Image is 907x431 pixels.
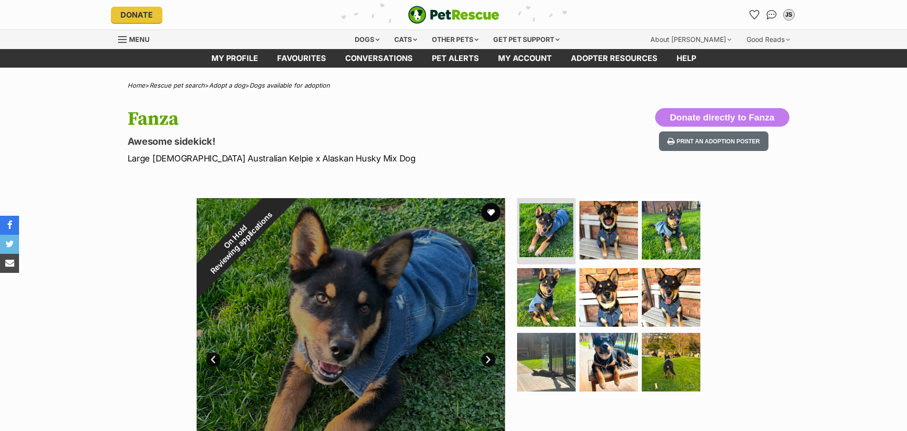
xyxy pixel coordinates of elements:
[209,81,245,89] a: Adopt a dog
[747,7,762,22] a: Favourites
[206,352,220,367] a: Prev
[422,49,488,68] a: Pet alerts
[150,81,205,89] a: Rescue pet search
[579,201,638,260] img: Photo of Fanza
[336,49,422,68] a: conversations
[128,135,530,148] p: Awesome sidekick!
[642,333,700,391] img: Photo of Fanza
[784,10,794,20] div: JS
[129,35,150,43] span: Menu
[408,6,499,24] img: logo-e224e6f780fb5917bec1dbf3a21bbac754714ae5b6737aabdf751b685950b380.svg
[747,7,797,22] ul: Account quick links
[104,82,804,89] div: > > >
[481,203,500,222] button: favourite
[128,152,530,165] p: Large [DEMOGRAPHIC_DATA] Australian Kelpie x Alaskan Husky Mix Dog
[118,30,156,47] a: Menu
[128,108,530,130] h1: Fanza
[579,268,638,327] img: Photo of Fanza
[767,10,777,20] img: chat-41dd97257d64d25036548639549fe6c8038ab92f7586957e7f3b1b290dea8141.svg
[481,352,496,367] a: Next
[519,203,573,257] img: Photo of Fanza
[781,7,797,22] button: My account
[268,49,336,68] a: Favourites
[488,49,561,68] a: My account
[487,30,566,49] div: Get pet support
[111,7,162,23] a: Donate
[517,333,576,391] img: Photo of Fanza
[579,333,638,391] img: Photo of Fanza
[642,201,700,260] img: Photo of Fanza
[249,81,330,89] a: Dogs available for adoption
[170,171,306,308] div: On Hold
[209,210,274,275] span: Reviewing applications
[764,7,779,22] a: Conversations
[659,131,768,151] button: Print an adoption poster
[642,268,700,327] img: Photo of Fanza
[202,49,268,68] a: My profile
[655,108,789,127] button: Donate directly to Fanza
[348,30,386,49] div: Dogs
[425,30,485,49] div: Other pets
[561,49,667,68] a: Adopter resources
[740,30,797,49] div: Good Reads
[517,268,576,327] img: Photo of Fanza
[388,30,424,49] div: Cats
[128,81,145,89] a: Home
[408,6,499,24] a: PetRescue
[644,30,738,49] div: About [PERSON_NAME]
[667,49,706,68] a: Help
